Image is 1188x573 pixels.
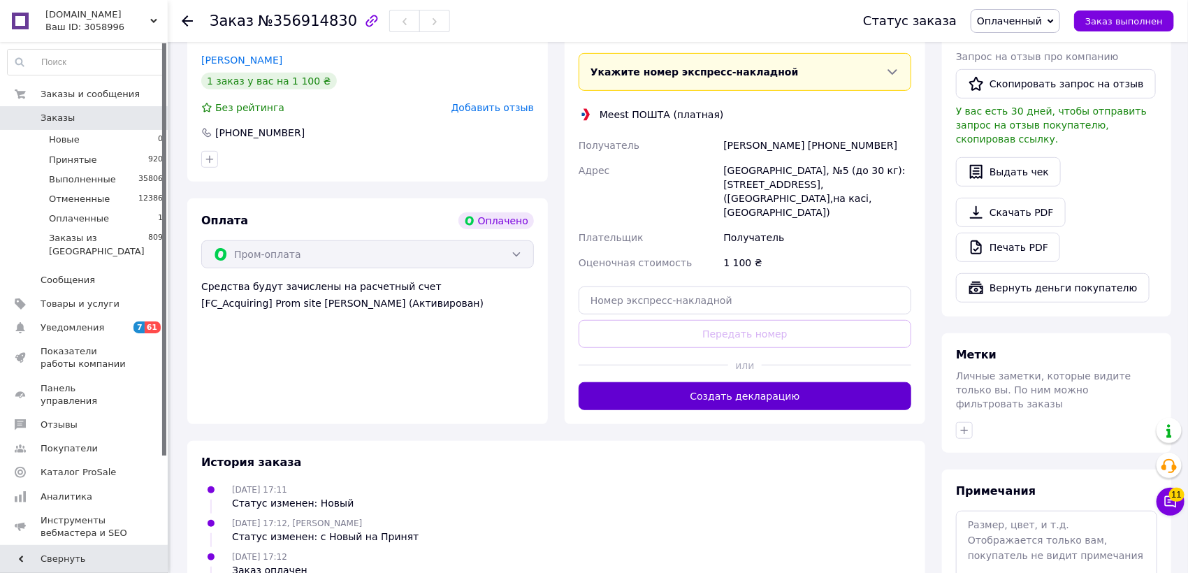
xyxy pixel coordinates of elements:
span: Запрос на отзыв про компанию [956,51,1119,62]
span: Панель управления [41,382,129,407]
a: Скачать PDF [956,198,1066,227]
button: Скопировать запрос на отзыв [956,69,1156,99]
input: Поиск [8,50,164,75]
button: Чат с покупателем11 [1157,488,1185,516]
div: Статус изменен: Новый [232,496,354,510]
a: [PERSON_NAME] [201,55,282,66]
div: Получатель [720,225,914,250]
span: Оценочная стоимость [579,257,693,268]
span: Сообщения [41,274,95,286]
span: Оплаченные [49,212,109,225]
span: 12386 [138,193,163,205]
span: Отзывы [41,419,78,431]
span: 61 [145,321,161,333]
div: 1 100 ₴ [720,250,914,275]
span: Без рейтинга [215,102,284,113]
span: 35806 [138,173,163,186]
span: Заказы и сообщения [41,88,140,101]
div: Статус заказа [863,14,957,28]
div: [PHONE_NUMBER] [214,126,306,140]
div: Ваш ID: 3058996 [45,21,168,34]
span: У вас есть 30 дней, чтобы отправить запрос на отзыв покупателю, скопировав ссылку. [956,106,1147,145]
span: Аналитика [41,491,92,503]
button: Выдать чек [956,157,1061,187]
div: Статус изменен: с Новый на Принят [232,530,419,544]
span: [DATE] 17:11 [232,485,287,495]
span: Уведомления [41,321,104,334]
span: 1 [158,212,163,225]
button: Заказ выполнен [1074,10,1174,31]
span: Выполненные [49,173,116,186]
span: sumka.shop [45,8,150,21]
div: [PERSON_NAME] [PHONE_NUMBER] [720,133,914,158]
span: Оплата [201,214,248,227]
span: Добавить отзыв [451,102,534,113]
div: Meest ПОШТА (платная) [596,108,727,122]
input: Номер экспресс-накладной [579,286,911,314]
span: Личные заметки, которые видите только вы. По ним можно фильтровать заказы [956,370,1131,409]
div: Оплачено [458,212,534,229]
span: Оплаченный [977,15,1042,27]
span: Отмененные [49,193,110,205]
a: Печать PDF [956,233,1060,262]
span: Принятые [49,154,97,166]
span: Заказы [41,112,75,124]
span: или [728,358,762,372]
span: [DATE] 17:12, [PERSON_NAME] [232,518,362,528]
span: Показатели работы компании [41,345,129,370]
span: Примечания [956,484,1036,498]
span: Заказ выполнен [1085,16,1163,27]
span: История заказа [201,456,302,469]
div: Вернуться назад [182,14,193,28]
span: Покупатели [41,442,98,455]
span: Заказы из [GEOGRAPHIC_DATA] [49,232,148,257]
span: Адрес [579,165,609,176]
span: №356914830 [258,13,357,29]
span: Товары и услуги [41,298,119,310]
span: 920 [148,154,163,166]
span: [DATE] 17:12 [232,552,287,562]
button: Вернуть деньги покупателю [956,273,1150,303]
button: Создать декларацию [579,382,911,410]
span: Получатель [579,140,639,151]
span: Метки [956,348,997,361]
div: 1 заказ у вас на 1 100 ₴ [201,73,337,89]
span: Инструменты вебмастера и SEO [41,514,129,539]
div: Средства будут зачислены на расчетный счет [201,280,534,310]
span: 7 [133,321,145,333]
div: [GEOGRAPHIC_DATA], №5 (до 30 кг): [STREET_ADDRESS], ([GEOGRAPHIC_DATA],на касі, [GEOGRAPHIC_DATA]) [720,158,914,225]
span: 0 [158,133,163,146]
div: [FC_Acquiring] Prom site [PERSON_NAME] (Активирован) [201,296,534,310]
span: Укажите номер экспресс-накладной [591,66,799,78]
span: Заказ [210,13,254,29]
span: Плательщик [579,232,644,243]
span: 809 [148,232,163,257]
span: Новые [49,133,80,146]
span: Каталог ProSale [41,466,116,479]
span: 11 [1169,486,1185,500]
